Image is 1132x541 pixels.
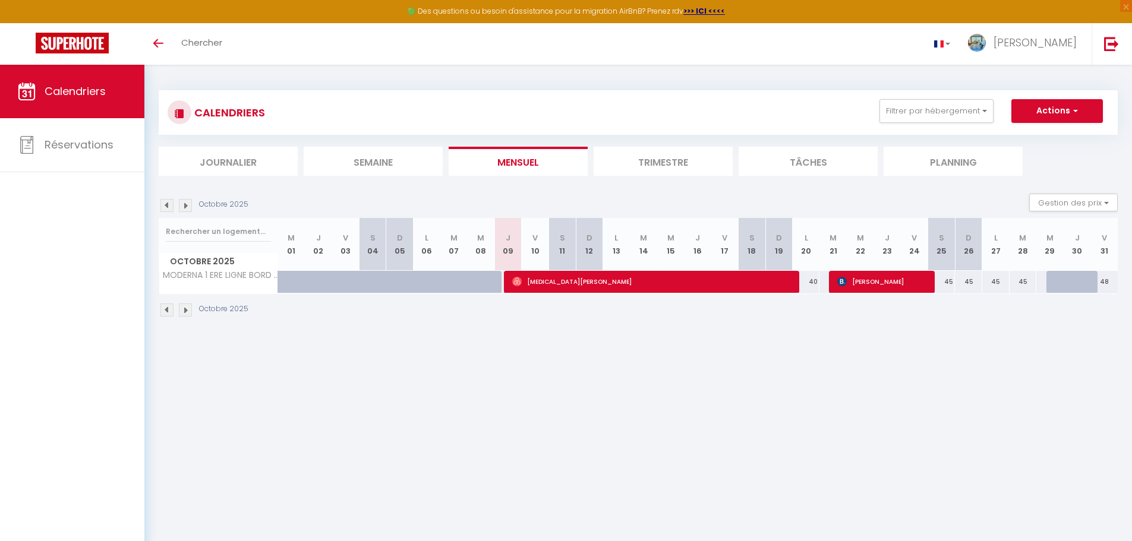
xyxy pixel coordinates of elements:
th: 14 [630,218,657,271]
span: Réservations [45,137,113,152]
th: 21 [819,218,847,271]
th: 04 [359,218,386,271]
th: 26 [955,218,982,271]
a: Chercher [172,23,231,65]
span: [MEDICAL_DATA][PERSON_NAME] [512,270,794,293]
abbr: D [966,232,972,243]
li: Mensuel [449,147,588,176]
th: 25 [928,218,956,271]
div: 45 [982,271,1010,293]
abbr: M [830,232,837,243]
div: 45 [1010,271,1037,293]
abbr: J [1075,232,1080,243]
div: 45 [928,271,956,293]
th: 03 [332,218,360,271]
abbr: D [397,232,403,243]
th: 29 [1036,218,1064,271]
abbr: M [450,232,458,243]
th: 28 [1010,218,1037,271]
li: Journalier [159,147,298,176]
th: 22 [847,218,874,271]
li: Trimestre [594,147,733,176]
abbr: S [560,232,565,243]
th: 13 [603,218,630,271]
th: 08 [468,218,495,271]
div: 45 [955,271,982,293]
abbr: M [1046,232,1054,243]
p: Octobre 2025 [199,199,248,210]
th: 01 [278,218,305,271]
abbr: L [994,232,998,243]
th: 24 [901,218,928,271]
abbr: V [1102,232,1107,243]
th: 17 [711,218,739,271]
abbr: L [425,232,428,243]
th: 06 [413,218,440,271]
div: 48 [1090,271,1118,293]
abbr: S [370,232,376,243]
button: Filtrer par hébergement [879,99,994,123]
abbr: J [506,232,510,243]
th: 11 [548,218,576,271]
img: Super Booking [36,33,109,53]
abbr: M [640,232,647,243]
abbr: V [343,232,348,243]
th: 15 [657,218,685,271]
th: 20 [793,218,820,271]
abbr: J [695,232,700,243]
abbr: S [749,232,755,243]
th: 31 [1090,218,1118,271]
button: Actions [1011,99,1103,123]
input: Rechercher un logement... [166,221,271,242]
li: Semaine [304,147,443,176]
abbr: J [316,232,321,243]
button: Gestion des prix [1029,194,1118,211]
th: 05 [386,218,414,271]
th: 09 [494,218,522,271]
abbr: V [912,232,917,243]
abbr: D [776,232,782,243]
th: 27 [982,218,1010,271]
abbr: V [722,232,727,243]
th: 18 [739,218,766,271]
abbr: J [885,232,890,243]
h3: CALENDRIERS [191,99,265,126]
span: [PERSON_NAME] [837,270,928,293]
img: logout [1104,36,1119,51]
span: Chercher [181,36,222,49]
li: Planning [884,147,1023,176]
abbr: M [477,232,484,243]
abbr: V [532,232,538,243]
th: 12 [576,218,603,271]
span: [PERSON_NAME] [994,35,1077,50]
div: 40 [793,271,820,293]
abbr: M [1019,232,1026,243]
span: Calendriers [45,84,106,99]
th: 19 [765,218,793,271]
abbr: S [939,232,944,243]
span: Octobre 2025 [159,253,278,270]
th: 30 [1064,218,1091,271]
li: Tâches [739,147,878,176]
abbr: L [614,232,618,243]
th: 10 [522,218,549,271]
abbr: M [288,232,295,243]
th: 02 [305,218,332,271]
span: MODERNA 1 ERE LIGNE BORD DE MER PALAVAS [161,271,280,280]
th: 07 [440,218,468,271]
th: 16 [684,218,711,271]
abbr: M [667,232,674,243]
p: Octobre 2025 [199,303,248,315]
a: >>> ICI <<<< [683,6,725,16]
abbr: D [587,232,592,243]
img: ... [968,34,986,52]
abbr: L [805,232,808,243]
th: 23 [874,218,901,271]
abbr: M [857,232,864,243]
a: ... [PERSON_NAME] [959,23,1092,65]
